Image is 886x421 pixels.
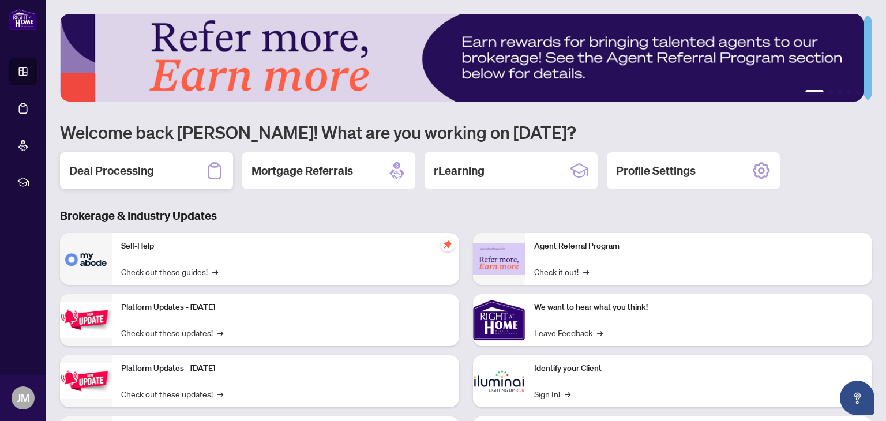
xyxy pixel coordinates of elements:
button: 5 [856,90,861,95]
a: Check it out!→ [534,265,589,278]
p: Self-Help [121,240,450,253]
button: 1 [805,90,824,95]
span: → [597,326,603,339]
h1: Welcome back [PERSON_NAME]! What are you working on [DATE]? [60,121,872,143]
a: Check out these updates!→ [121,326,223,339]
p: Platform Updates - [DATE] [121,362,450,375]
span: → [212,265,218,278]
img: Self-Help [60,233,112,285]
h2: rLearning [434,163,485,179]
img: We want to hear what you think! [473,294,525,346]
span: pushpin [441,238,455,251]
button: 2 [828,90,833,95]
p: Platform Updates - [DATE] [121,301,450,314]
a: Check out these guides!→ [121,265,218,278]
h2: Profile Settings [616,163,696,179]
a: Leave Feedback→ [534,326,603,339]
button: 4 [847,90,851,95]
span: → [217,326,223,339]
p: We want to hear what you think! [534,301,863,314]
h2: Deal Processing [69,163,154,179]
button: Open asap [840,381,874,415]
a: Sign In!→ [534,388,570,400]
span: → [217,388,223,400]
p: Identify your Client [534,362,863,375]
img: logo [9,9,37,30]
span: → [583,265,589,278]
img: Identify your Client [473,355,525,407]
img: Agent Referral Program [473,243,525,275]
p: Agent Referral Program [534,240,863,253]
span: → [565,388,570,400]
span: JM [17,390,29,406]
img: Platform Updates - July 21, 2025 [60,302,112,338]
h2: Mortgage Referrals [251,163,353,179]
img: Slide 0 [60,14,864,102]
a: Check out these updates!→ [121,388,223,400]
h3: Brokerage & Industry Updates [60,208,872,224]
button: 3 [838,90,842,95]
img: Platform Updates - July 8, 2025 [60,363,112,399]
